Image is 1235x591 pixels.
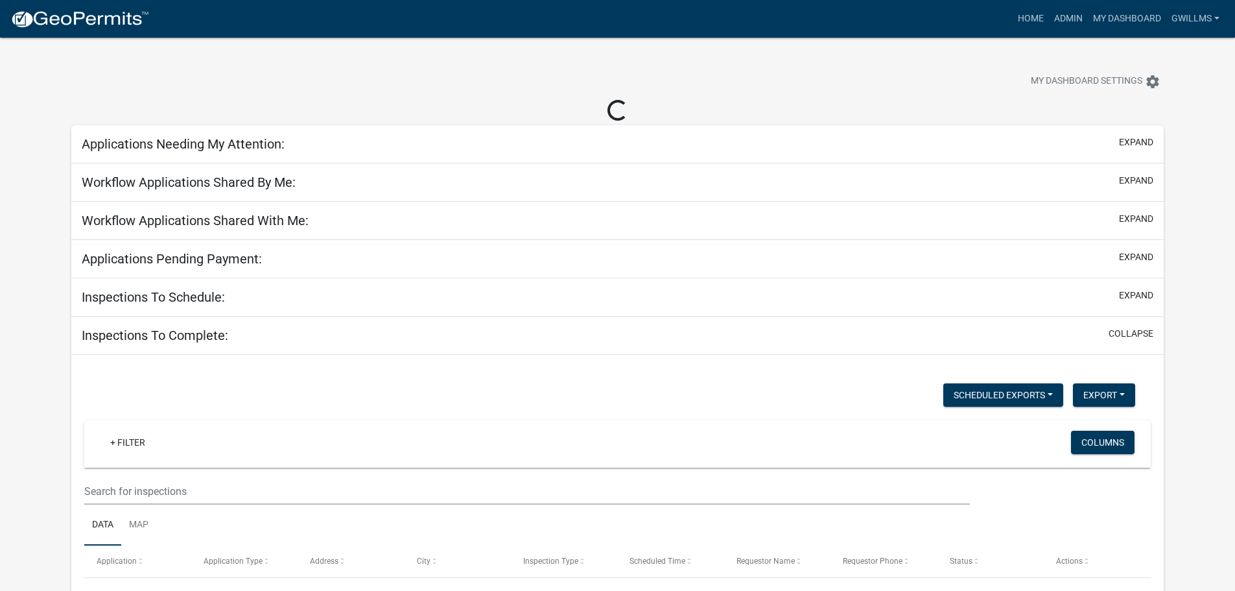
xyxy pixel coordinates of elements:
[404,546,510,577] datatable-header-cell: City
[1013,6,1049,31] a: Home
[511,546,617,577] datatable-header-cell: Inspection Type
[1119,250,1153,264] button: expand
[100,431,156,454] a: + Filter
[84,505,121,546] a: Data
[617,546,723,577] datatable-header-cell: Scheduled Time
[843,557,902,566] span: Requestor Phone
[736,557,795,566] span: Requestor Name
[1044,546,1150,577] datatable-header-cell: Actions
[1119,174,1153,187] button: expand
[82,175,296,190] h5: Workflow Applications Shared By Me:
[97,557,137,566] span: Application
[629,557,685,566] span: Scheduled Time
[1056,557,1083,566] span: Actions
[204,557,263,566] span: Application Type
[1119,136,1153,149] button: expand
[82,251,262,267] h5: Applications Pending Payment:
[1145,74,1160,90] i: settings
[950,557,972,566] span: Status
[830,546,937,577] datatable-header-cell: Requestor Phone
[82,289,225,305] h5: Inspections To Schedule:
[724,546,830,577] datatable-header-cell: Requestor Name
[82,136,285,152] h5: Applications Needing My Attention:
[82,328,228,343] h5: Inspections To Complete:
[1119,212,1153,226] button: expand
[523,557,578,566] span: Inspection Type
[1031,74,1142,90] span: My Dashboard Settings
[1071,431,1135,454] button: Columns
[121,505,156,546] a: Map
[1119,289,1153,302] button: expand
[191,546,298,577] datatable-header-cell: Application Type
[1073,383,1135,407] button: Export
[84,478,969,505] input: Search for inspections
[1049,6,1088,31] a: Admin
[1020,69,1171,94] button: My Dashboard Settingssettings
[1109,327,1153,341] button: collapse
[84,546,191,577] datatable-header-cell: Application
[937,546,1043,577] datatable-header-cell: Status
[1166,6,1225,31] a: gwillms
[943,383,1063,407] button: Scheduled Exports
[417,557,430,566] span: City
[298,546,404,577] datatable-header-cell: Address
[310,557,338,566] span: Address
[82,213,309,228] h5: Workflow Applications Shared With Me:
[1088,6,1166,31] a: My Dashboard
